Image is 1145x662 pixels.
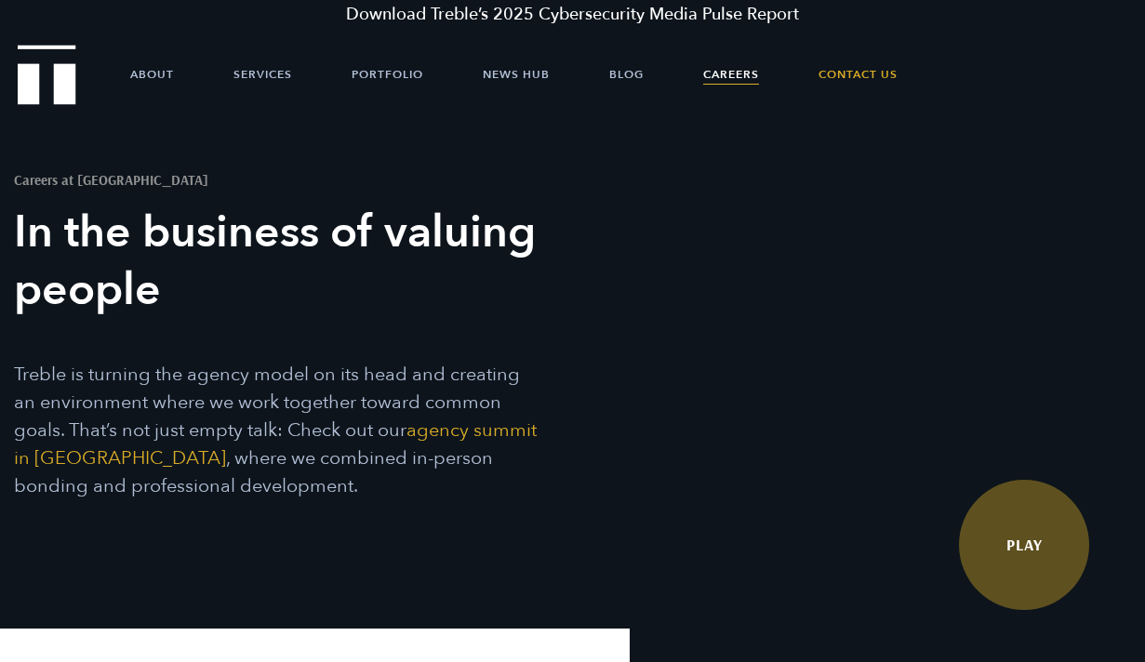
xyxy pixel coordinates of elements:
h3: In the business of valuing people [14,204,540,319]
p: Treble is turning the agency model on its head and creating an environment where we work together... [14,361,540,500]
a: News Hub [483,46,550,102]
a: About [130,46,174,102]
img: Treble logo [18,45,76,104]
a: Watch Video [959,480,1089,610]
a: Treble Homepage [19,46,74,103]
a: Contact Us [819,46,898,102]
a: Careers [703,46,759,102]
a: Services [233,46,292,102]
a: Portfolio [352,46,423,102]
a: agency summit in [GEOGRAPHIC_DATA] [14,417,537,470]
h1: Careers at [GEOGRAPHIC_DATA] [14,173,540,187]
a: Blog [609,46,644,102]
